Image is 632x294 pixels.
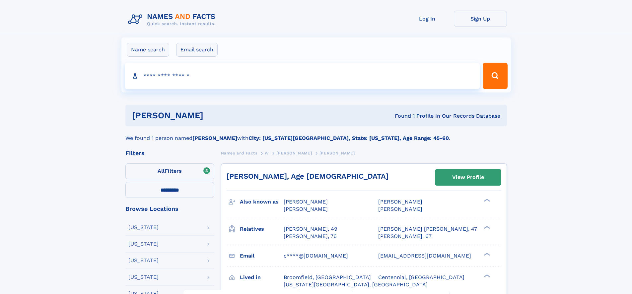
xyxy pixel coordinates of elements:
h1: [PERSON_NAME] [132,111,299,120]
label: Filters [125,163,214,179]
a: Log In [401,11,454,27]
span: [PERSON_NAME] [276,151,312,155]
span: All [158,168,165,174]
span: Centennial, [GEOGRAPHIC_DATA] [378,274,464,280]
div: Found 1 Profile In Our Records Database [299,112,500,120]
a: [PERSON_NAME] [276,149,312,157]
div: We found 1 person named with . [125,126,507,142]
label: Name search [127,43,169,57]
span: [PERSON_NAME] [284,206,328,212]
span: W [265,151,269,155]
a: View Profile [435,169,501,185]
div: Filters [125,150,214,156]
span: [PERSON_NAME] [378,206,422,212]
a: [PERSON_NAME], 67 [378,233,432,240]
button: Search Button [483,63,507,89]
span: [PERSON_NAME] [284,199,328,205]
div: ❯ [482,252,490,256]
div: [US_STATE] [128,225,159,230]
h3: Email [240,250,284,262]
span: [US_STATE][GEOGRAPHIC_DATA], [GEOGRAPHIC_DATA] [284,281,428,288]
a: Names and Facts [221,149,257,157]
b: [PERSON_NAME] [192,135,237,141]
div: [US_STATE] [128,258,159,263]
b: City: [US_STATE][GEOGRAPHIC_DATA], State: [US_STATE], Age Range: 45-60 [248,135,449,141]
a: W [265,149,269,157]
span: [PERSON_NAME] [319,151,355,155]
h3: Relatives [240,223,284,235]
div: ❯ [482,225,490,229]
span: [PERSON_NAME] [378,199,422,205]
div: Browse Locations [125,206,214,212]
h3: Also known as [240,196,284,207]
div: ❯ [482,273,490,278]
div: ❯ [482,198,490,203]
a: [PERSON_NAME] [PERSON_NAME], 47 [378,225,477,233]
span: [EMAIL_ADDRESS][DOMAIN_NAME] [378,253,471,259]
div: [US_STATE] [128,274,159,280]
input: search input [125,63,480,89]
a: [PERSON_NAME], 76 [284,233,337,240]
a: [PERSON_NAME], Age [DEMOGRAPHIC_DATA] [227,172,388,180]
div: [US_STATE] [128,241,159,247]
img: Logo Names and Facts [125,11,221,29]
a: [PERSON_NAME], 49 [284,225,337,233]
h3: Lived in [240,272,284,283]
div: View Profile [452,170,484,185]
span: Broomfield, [GEOGRAPHIC_DATA] [284,274,371,280]
a: Sign Up [454,11,507,27]
label: Email search [176,43,218,57]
